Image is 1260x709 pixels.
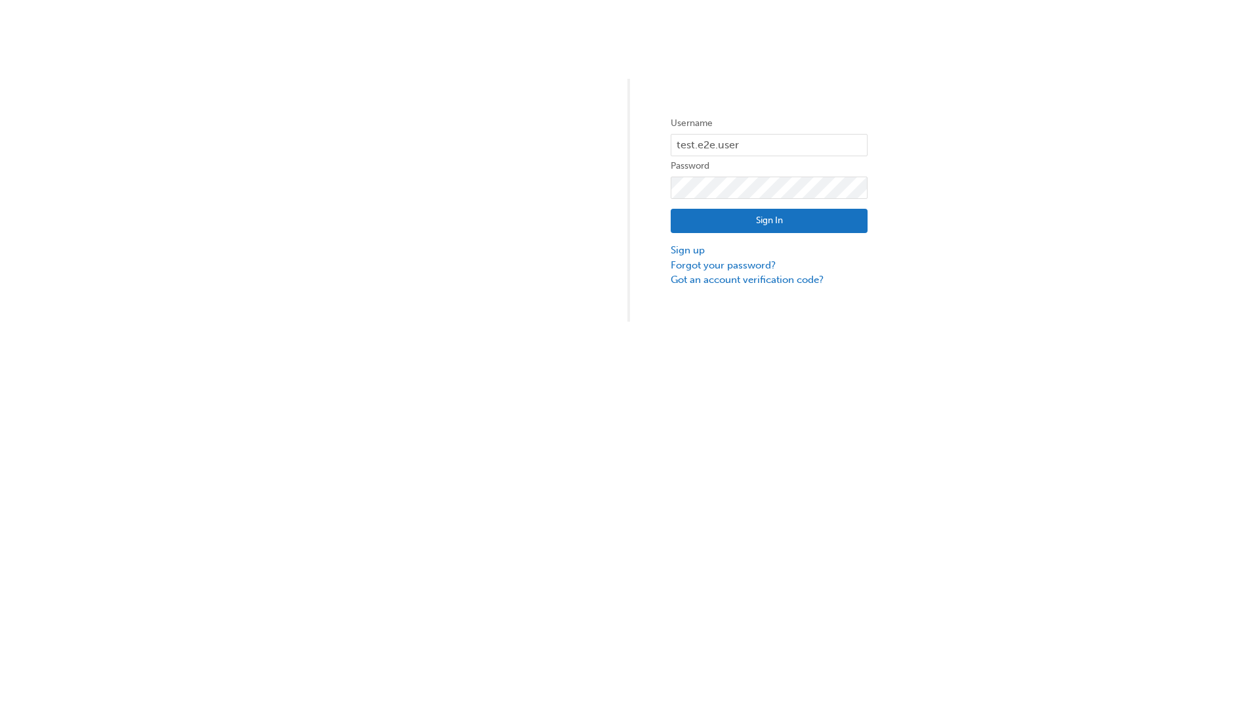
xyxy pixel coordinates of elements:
[671,158,868,174] label: Password
[671,116,868,131] label: Username
[671,134,868,156] input: Username
[671,243,868,258] a: Sign up
[671,258,868,273] a: Forgot your password?
[671,272,868,288] a: Got an account verification code?
[671,209,868,234] button: Sign In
